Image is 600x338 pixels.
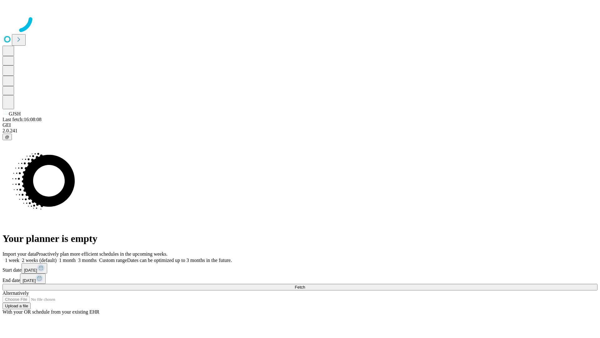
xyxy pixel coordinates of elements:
[24,268,37,273] span: [DATE]
[59,258,76,263] span: 1 month
[78,258,97,263] span: 3 months
[22,263,47,274] button: [DATE]
[5,135,9,139] span: @
[2,251,36,257] span: Import your data
[2,128,597,134] div: 2.0.241
[2,290,29,296] span: Alternatively
[20,274,46,284] button: [DATE]
[2,263,597,274] div: Start date
[22,278,36,283] span: [DATE]
[2,122,597,128] div: GEI
[36,251,167,257] span: Proactively plan more efficient schedules in the upcoming weeks.
[2,274,597,284] div: End date
[2,309,99,315] span: With your OR schedule from your existing EHR
[2,233,597,244] h1: Your planner is empty
[2,303,31,309] button: Upload a file
[127,258,232,263] span: Dates can be optimized up to 3 months in the future.
[2,284,597,290] button: Fetch
[2,117,42,122] span: Last fetch: 16:08:08
[99,258,127,263] span: Custom range
[22,258,57,263] span: 2 weeks (default)
[5,258,19,263] span: 1 week
[9,111,21,116] span: GJSH
[295,285,305,289] span: Fetch
[2,134,12,140] button: @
